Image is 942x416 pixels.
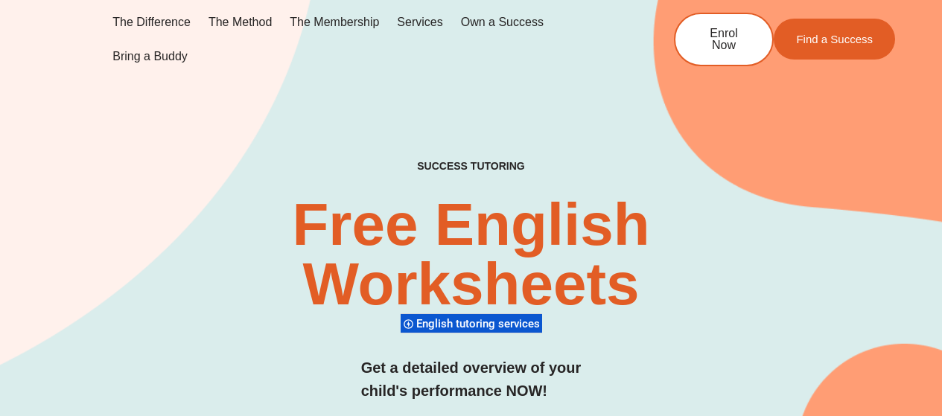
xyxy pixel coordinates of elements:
a: Enrol Now [674,13,774,66]
h3: Get a detailed overview of your child's performance NOW! [361,356,582,403]
a: Own a Success [452,5,553,39]
span: Enrol Now [698,28,750,51]
h4: SUCCESS TUTORING​ [346,160,596,173]
a: Services [388,5,451,39]
a: The Difference [104,5,200,39]
a: The Membership [281,5,388,39]
span: English tutoring services [416,317,544,330]
div: English tutoring services [401,313,542,333]
span: Find a Success [796,33,873,45]
a: Find a Success [774,19,895,60]
a: Bring a Buddy [104,39,197,74]
nav: Menu [104,5,625,74]
h2: Free English Worksheets​ [191,195,751,314]
a: The Method [200,5,281,39]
